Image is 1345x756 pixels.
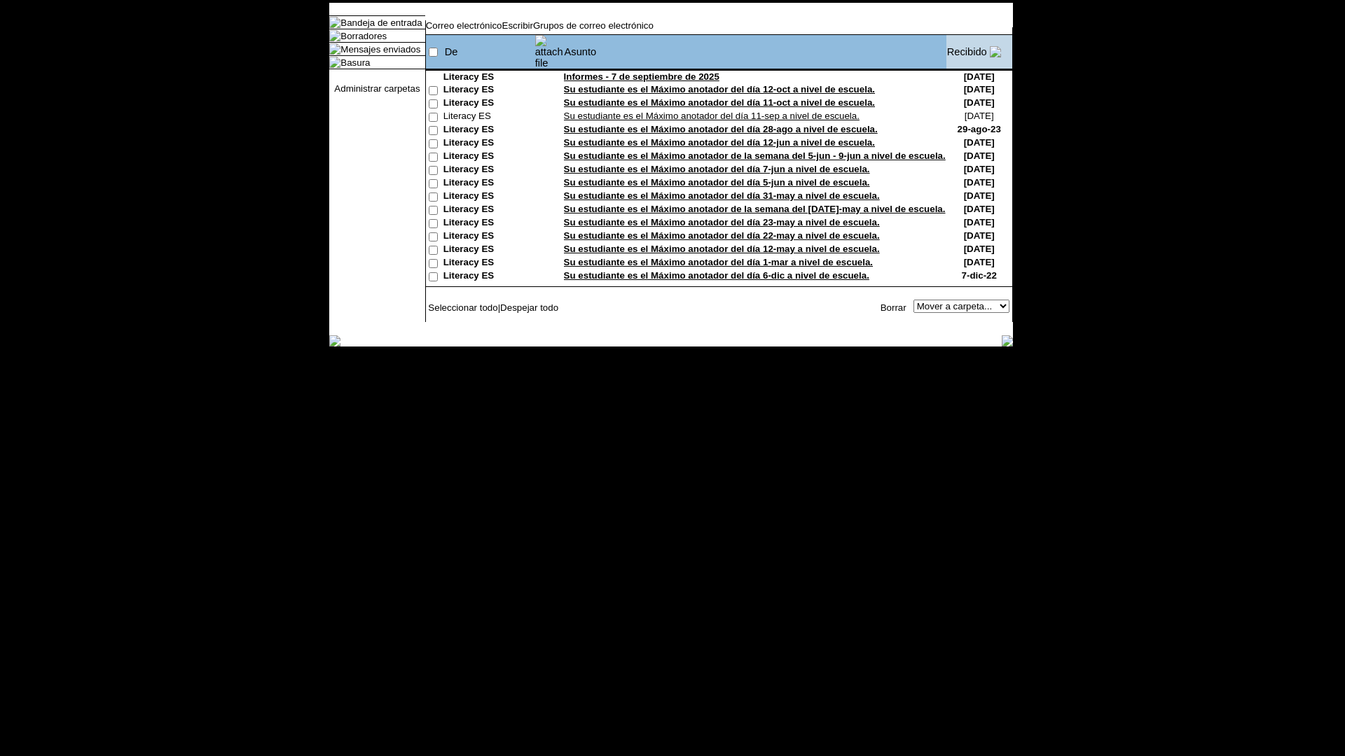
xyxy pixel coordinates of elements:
[340,57,370,68] a: Basura
[564,111,860,121] a: Su estudiante es el Máximo anotador del día 11-sep a nivel de escuela.
[445,46,458,57] a: De
[964,257,995,267] nobr: [DATE]
[425,322,1013,323] img: black_spacer.gif
[443,217,534,230] td: Literacy ES
[443,190,534,204] td: Literacy ES
[443,71,534,84] td: Literacy ES
[947,46,987,57] a: Recibido
[443,97,534,111] td: Literacy ES
[443,137,534,150] td: Literacy ES
[564,150,946,161] a: Su estudiante es el Máximo anotador de la semana del 5-jun - 9-jun a nivel de escuela.
[443,150,534,164] td: Literacy ES
[564,97,875,108] a: Su estudiante es el Máximo anotador del día 11-oct a nivel de escuela.
[443,204,534,217] td: Literacy ES
[564,124,878,134] a: Su estudiante es el Máximo anotador del día 28-ago a nivel de escuela.
[964,84,995,94] nobr: [DATE]
[964,204,995,214] nobr: [DATE]
[340,17,422,28] a: Bandeja de entrada
[881,302,906,313] a: Borrar
[443,124,534,137] td: Literacy ES
[340,44,420,55] a: Mensajes enviados
[964,97,995,108] nobr: [DATE]
[565,46,597,57] a: Asunto
[958,124,1001,134] nobr: 29-ago-23
[329,43,340,55] img: folder_icon.gif
[964,230,995,241] nobr: [DATE]
[329,335,340,346] img: table_footer_left.gif
[502,20,533,31] a: Escribir
[443,244,534,257] td: Literacy ES
[564,190,880,201] a: Su estudiante es el Máximo anotador del día 31-may a nivel de escuela.
[564,270,869,281] a: Su estudiante es el Máximo anotador del día 6-dic a nivel de escuela.
[564,137,875,148] a: Su estudiante es el Máximo anotador del día 12-jun a nivel de escuela.
[964,137,995,148] nobr: [DATE]
[965,111,994,121] nobr: [DATE]
[443,111,534,124] td: Literacy ES
[443,164,534,177] td: Literacy ES
[500,302,558,313] a: Despejar todo
[535,35,563,69] img: attach file
[564,164,870,174] a: Su estudiante es el Máximo anotador del día 7-jun a nivel de escuela.
[564,244,880,254] a: Su estudiante es el Máximo anotador del día 12-may a nivel de escuela.
[329,30,340,41] img: folder_icon.gif
[564,204,946,214] a: Su estudiante es el Máximo anotador de la semana del [DATE]-may a nivel de escuela.
[340,31,387,41] a: Borradores
[964,71,995,82] nobr: [DATE]
[443,84,534,97] td: Literacy ES
[426,20,502,31] a: Correo electrónico
[564,257,873,267] a: Su estudiante es el Máximo anotador del día 1-mar a nivel de escuela.
[329,17,340,28] img: folder_icon_pick.gif
[443,230,534,244] td: Literacy ES
[962,270,997,281] nobr: 7-dic-22
[990,46,1001,57] img: arrow_down.gif
[964,244,995,254] nobr: [DATE]
[334,83,420,94] a: Administrar carpetas
[443,177,534,190] td: Literacy ES
[964,150,995,161] nobr: [DATE]
[564,177,870,188] a: Su estudiante es el Máximo anotador del día 5-jun a nivel de escuela.
[426,300,597,315] td: |
[428,302,497,313] a: Seleccionar todo
[329,57,340,68] img: folder_icon.gif
[564,71,719,82] a: Informes - 7 de septiembre de 2025
[964,177,995,188] nobr: [DATE]
[564,230,880,241] a: Su estudiante es el Máximo anotador del día 22-may a nivel de escuela.
[533,20,654,31] a: Grupos de correo electrónico
[443,257,534,270] td: Literacy ES
[443,270,534,283] td: Literacy ES
[1002,335,1013,346] img: table_footer_right.gif
[964,190,995,201] nobr: [DATE]
[564,84,875,94] a: Su estudiante es el Máximo anotador del día 12-oct a nivel de escuela.
[564,217,880,227] a: Su estudiante es el Máximo anotador del día 23-may a nivel de escuela.
[964,217,995,227] nobr: [DATE]
[964,164,995,174] nobr: [DATE]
